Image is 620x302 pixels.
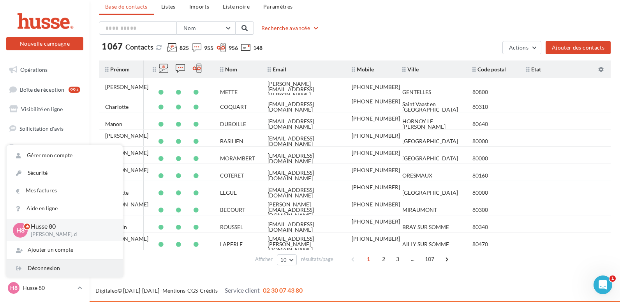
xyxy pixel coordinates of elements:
div: HORNOY LE [PERSON_NAME] [402,119,460,130]
span: Prénom [105,66,130,73]
button: Nouvelle campagne [6,37,83,50]
div: [PERSON_NAME][EMAIL_ADDRESS][DOMAIN_NAME] [268,202,339,218]
button: Nom [177,21,235,35]
div: [EMAIL_ADDRESS][DOMAIN_NAME] [268,222,339,233]
span: 02 30 07 43 80 [263,286,303,294]
div: 80000 [472,190,488,195]
p: Husse 80 [23,284,74,292]
div: 80640 [472,121,488,127]
div: [PHONE_NUMBER] [352,167,400,173]
div: Charlotte [105,104,129,110]
span: Imports [189,3,209,10]
p: Husse 80 [31,222,110,231]
span: Mobile [352,66,374,73]
a: Campagnes [5,159,85,176]
div: [PERSON_NAME] [105,236,148,242]
span: 148 [253,44,262,52]
div: [PHONE_NUMBER] [352,84,400,90]
div: [PHONE_NUMBER] [352,202,400,207]
div: LAPERLE [220,242,243,247]
div: [PERSON_NAME][EMAIL_ADDRESS][PERSON_NAME][DOMAIN_NAME] [268,81,339,103]
div: MIRAUMONT [402,207,437,213]
a: Médiathèque [5,198,85,215]
span: résultats/page [301,256,333,263]
span: Boîte de réception [20,86,64,92]
div: [EMAIL_ADDRESS][DOMAIN_NAME] [268,153,339,164]
a: Digitaleo [95,287,118,294]
button: 10 [277,254,297,265]
div: [EMAIL_ADDRESS][DOMAIN_NAME] [268,170,339,181]
span: Nom [183,25,196,31]
div: [EMAIL_ADDRESS][DOMAIN_NAME] [268,119,339,130]
span: Afficher [255,256,273,263]
div: [PHONE_NUMBER] [352,116,400,121]
a: Mes factures [7,182,123,199]
span: 1 [362,253,375,265]
div: [EMAIL_ADDRESS][PERSON_NAME][DOMAIN_NAME] [268,236,339,252]
div: Déconnexion [7,259,123,277]
span: Nom [220,66,237,73]
span: 10 [280,257,287,263]
div: COQUART [220,104,247,110]
a: Visibilité en ligne [5,101,85,117]
div: 80160 [472,173,488,178]
div: [PHONE_NUMBER] [352,150,400,156]
div: Manon [105,121,122,127]
span: 1 067 [102,42,123,51]
div: 80310 [472,104,488,110]
div: COTERET [220,173,244,178]
a: Calendrier [5,217,85,234]
div: BECOURT [220,207,245,213]
div: MORAMBERT [220,156,255,161]
span: Etat [526,66,541,73]
div: 80470 [472,242,488,247]
a: Contacts [5,179,85,195]
div: [PHONE_NUMBER] [352,185,400,190]
div: [GEOGRAPHIC_DATA] [402,139,458,144]
a: Sollicitation d'avis [5,121,85,137]
span: H8 [10,284,18,292]
span: Paramètres [263,3,293,10]
a: Gérer mon compte [7,147,123,164]
div: 80000 [472,156,488,161]
div: [EMAIL_ADDRESS][DOMAIN_NAME] [268,101,339,112]
div: AILLY SUR SOMME [402,242,449,247]
a: Opérations [5,62,85,78]
div: Ajouter un compte [7,241,123,259]
a: Crédits [200,287,218,294]
div: [PERSON_NAME] [105,167,148,173]
span: Actions [509,44,528,51]
div: DUBOILLE [220,121,246,127]
span: Code postal [472,66,506,73]
span: 3 [391,253,404,265]
div: [EMAIL_ADDRESS][DOMAIN_NAME] [268,136,339,147]
div: [GEOGRAPHIC_DATA] [402,190,458,195]
span: Listes [161,3,176,10]
span: Email [268,66,286,73]
a: Aide en ligne [7,200,123,217]
p: [PERSON_NAME].d [31,231,110,238]
a: Mentions [162,287,185,294]
div: 80340 [472,224,488,230]
span: Service client [225,286,260,294]
div: [PHONE_NUMBER] [352,99,400,104]
button: Recherche avancée [258,23,322,33]
span: Opérations [20,66,48,73]
div: [EMAIL_ADDRESS][DOMAIN_NAME] [268,187,339,198]
div: [PERSON_NAME] [105,133,148,139]
a: Boîte de réception99+ [5,81,85,98]
div: [GEOGRAPHIC_DATA] [402,156,458,161]
span: 2 [377,253,390,265]
div: [PERSON_NAME] [105,84,148,90]
div: [PHONE_NUMBER] [352,133,400,139]
div: LEGUE [220,190,237,195]
div: [PERSON_NAME] [105,202,148,207]
div: ROUSSEL [220,224,243,230]
span: Visibilité en ligne [21,106,63,112]
div: Saint Vaast en [GEOGRAPHIC_DATA] [402,101,460,112]
span: Contacts [125,43,153,51]
span: 107 [422,253,438,265]
a: SMS unitaire [5,140,85,156]
span: 955 [204,44,213,52]
div: BASILIEN [220,139,243,144]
